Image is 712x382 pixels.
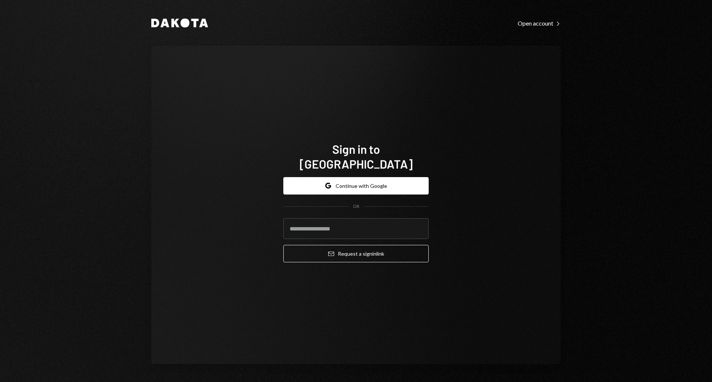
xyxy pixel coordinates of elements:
button: Request a signinlink [283,245,429,262]
div: OR [353,203,359,210]
button: Continue with Google [283,177,429,195]
h1: Sign in to [GEOGRAPHIC_DATA] [283,142,429,171]
a: Open account [518,19,561,27]
div: Open account [518,20,561,27]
